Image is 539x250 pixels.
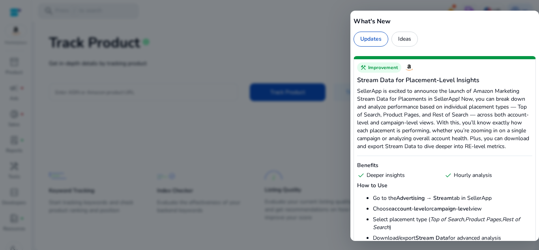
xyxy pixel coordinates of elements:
[391,32,418,47] div: Ideas
[354,32,388,47] div: Updates
[373,205,532,213] li: Choose or view
[444,171,452,179] span: check
[373,234,532,242] li: Download/export for advanced analysis
[357,171,441,179] div: Deeper insights
[373,216,520,231] em: Rest of Search
[360,64,367,71] span: construction
[465,216,501,223] em: Product Pages
[431,205,470,212] strong: campaign-level
[357,87,532,150] p: SellerApp is excited to announce the launch of Amazon Marketing Stream Data for Placements in Sel...
[430,216,464,223] em: Top of Search
[354,17,536,26] h5: What's New
[391,205,426,212] strong: account-level
[357,182,532,190] h6: How to Use
[373,194,532,202] li: Go to the tab in SellerApp
[368,64,398,71] span: Improvement
[357,162,532,169] h6: Benefits
[415,234,448,242] strong: Stream Data
[357,171,365,179] span: check
[404,63,414,72] img: Amazon
[357,75,532,85] h5: Stream Data for Placement-Level Insights
[373,216,532,231] li: Select placement type ( , , )
[396,194,452,202] strong: Advertising → Stream
[444,171,528,179] div: Hourly analysis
